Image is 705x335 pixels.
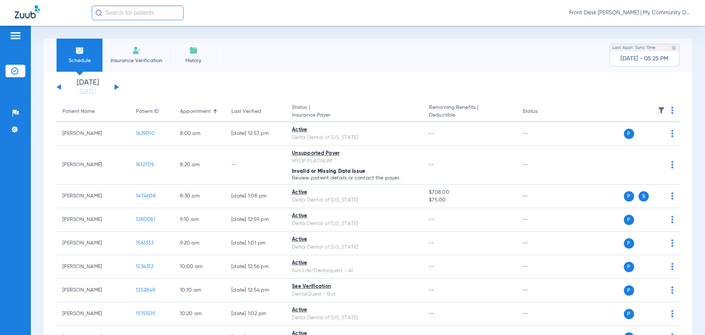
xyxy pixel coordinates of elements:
[429,131,434,136] span: --
[517,185,566,208] td: --
[57,208,130,232] td: [PERSON_NAME]
[292,126,417,134] div: Active
[136,193,156,199] span: 1474608
[225,255,286,279] td: [DATE] 12:56 PM
[517,232,566,255] td: --
[136,264,153,269] span: 1234312
[136,108,168,115] div: Patient ID
[57,185,130,208] td: [PERSON_NAME]
[95,10,102,16] img: Search Icon
[62,57,97,64] span: Schedule
[286,101,423,122] th: Status |
[66,79,110,95] li: [DATE]
[639,191,649,202] span: S
[671,310,673,317] img: group-dot-blue.svg
[292,283,417,291] div: See Verification
[624,215,634,225] span: P
[136,162,154,167] span: 1612709
[57,255,130,279] td: [PERSON_NAME]
[180,108,220,115] div: Appointment
[429,240,434,246] span: --
[624,191,634,202] span: P
[517,122,566,146] td: --
[225,122,286,146] td: [DATE] 12:57 PM
[75,46,84,55] img: Schedule
[292,134,417,142] div: Delta Dental of [US_STATE]
[174,185,225,208] td: 8:30 AM
[292,150,417,157] div: Unsupported Payer
[624,238,634,249] span: P
[225,279,286,302] td: [DATE] 12:54 PM
[624,285,634,296] span: P
[189,46,198,55] img: History
[517,255,566,279] td: --
[132,46,141,55] img: Manual Insurance Verification
[225,185,286,208] td: [DATE] 1:08 PM
[671,286,673,294] img: group-dot-blue.svg
[225,146,286,185] td: --
[225,302,286,326] td: [DATE] 1:02 PM
[292,243,417,251] div: Delta Dental of [US_STATE]
[176,57,211,64] span: History
[429,311,434,316] span: --
[136,311,155,316] span: 1515509
[10,31,21,40] img: hamburger-icon
[225,232,286,255] td: [DATE] 1:01 PM
[429,217,434,222] span: --
[429,111,510,119] span: Deductible
[57,146,130,185] td: [PERSON_NAME]
[517,146,566,185] td: --
[57,279,130,302] td: [PERSON_NAME]
[292,157,417,165] div: MYDP PLATINUM
[429,189,510,196] span: $708.00
[180,108,211,115] div: Appointment
[174,232,225,255] td: 9:20 AM
[136,217,155,222] span: 1280081
[174,146,225,185] td: 8:20 AM
[612,44,657,51] span: Last Appt. Sync Time:
[517,208,566,232] td: --
[517,101,566,122] th: Status
[671,263,673,270] img: group-dot-blue.svg
[136,240,153,246] span: 1561333
[174,208,225,232] td: 9:10 AM
[429,264,434,269] span: --
[174,122,225,146] td: 8:00 AM
[517,302,566,326] td: --
[136,108,159,115] div: Patient ID
[231,108,280,115] div: Last Verified
[429,288,434,293] span: --
[174,255,225,279] td: 10:00 AM
[429,196,510,204] span: $75.00
[671,130,673,137] img: group-dot-blue.svg
[671,161,673,168] img: group-dot-blue.svg
[225,208,286,232] td: [DATE] 12:59 PM
[671,107,673,114] img: group-dot-blue.svg
[15,6,40,18] img: Zuub Logo
[57,302,130,326] td: [PERSON_NAME]
[292,169,365,174] span: Invalid or Missing Data Issue
[624,129,634,139] span: P
[292,314,417,322] div: Delta Dental of [US_STATE]
[57,232,130,255] td: [PERSON_NAME]
[292,267,417,275] div: Sun Life/Dentaquest - AI
[671,239,673,247] img: group-dot-blue.svg
[429,162,434,167] span: --
[66,88,110,95] a: [DATE]
[136,131,155,136] span: 1629010
[671,216,673,223] img: group-dot-blue.svg
[423,101,516,122] th: Remaining Benefits |
[569,9,690,17] span: Front Desk [PERSON_NAME] | My Community Dental Centers
[231,108,261,115] div: Last Verified
[292,196,417,204] div: Delta Dental of [US_STATE]
[292,220,417,228] div: Delta Dental of [US_STATE]
[57,122,130,146] td: [PERSON_NAME]
[671,45,676,50] img: last sync help info
[292,259,417,267] div: Active
[136,288,155,293] span: 1252848
[624,309,634,319] span: P
[671,192,673,200] img: group-dot-blue.svg
[621,55,668,63] span: [DATE] - 05:25 PM
[624,262,634,272] span: P
[108,57,165,64] span: Insurance Verification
